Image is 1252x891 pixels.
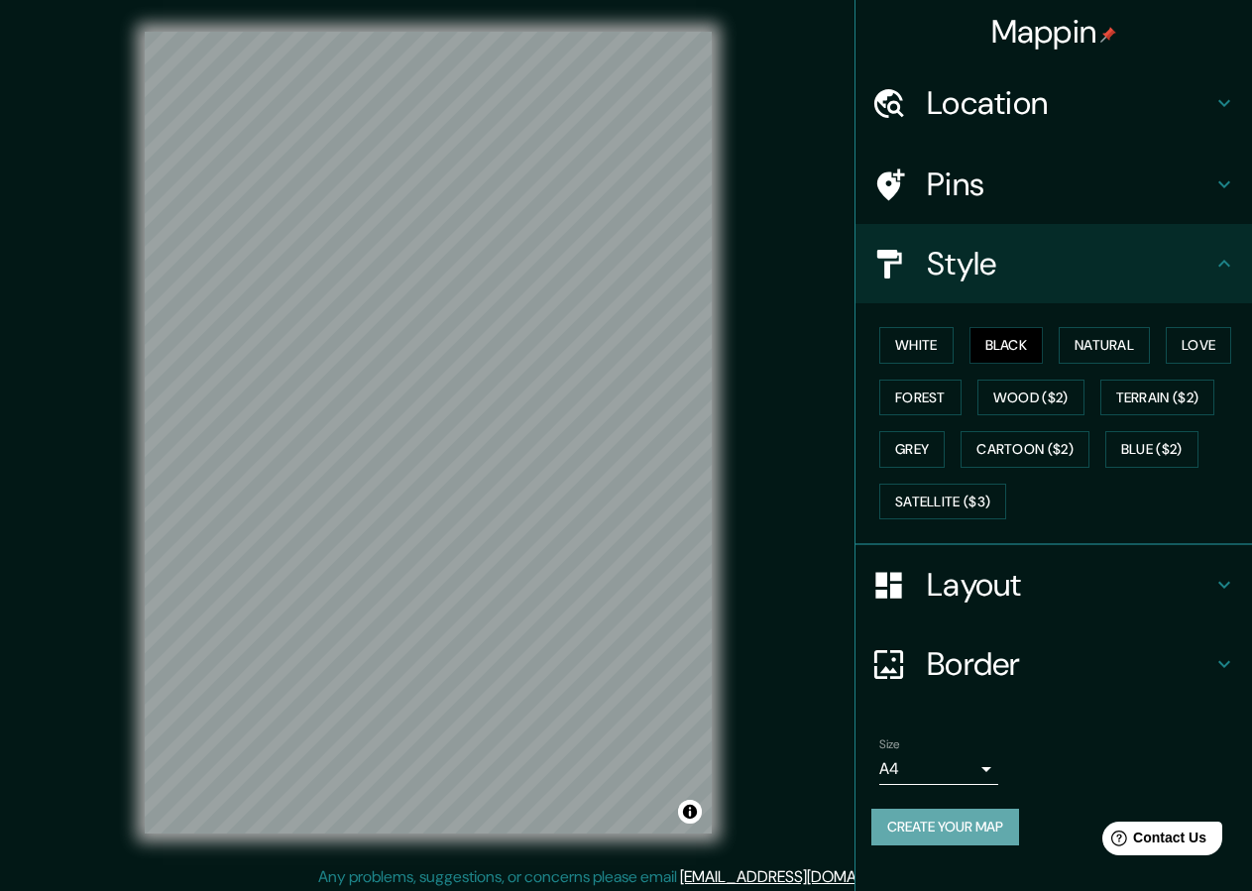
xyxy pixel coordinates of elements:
[145,32,712,834] canvas: Map
[1166,327,1231,364] button: Love
[855,145,1252,224] div: Pins
[879,431,945,468] button: Grey
[991,12,1117,52] h4: Mappin
[1059,327,1150,364] button: Natural
[927,244,1212,283] h4: Style
[1076,814,1230,869] iframe: Help widget launcher
[855,545,1252,624] div: Layout
[1100,27,1116,43] img: pin-icon.png
[879,327,954,364] button: White
[977,380,1084,416] button: Wood ($2)
[680,866,925,887] a: [EMAIL_ADDRESS][DOMAIN_NAME]
[871,809,1019,845] button: Create your map
[969,327,1044,364] button: Black
[678,800,702,824] button: Toggle attribution
[879,380,962,416] button: Forest
[961,431,1089,468] button: Cartoon ($2)
[318,865,928,889] p: Any problems, suggestions, or concerns please email .
[879,753,998,785] div: A4
[855,224,1252,303] div: Style
[927,644,1212,684] h4: Border
[927,83,1212,123] h4: Location
[855,63,1252,143] div: Location
[927,165,1212,204] h4: Pins
[1100,380,1215,416] button: Terrain ($2)
[927,565,1212,605] h4: Layout
[879,484,1006,520] button: Satellite ($3)
[879,736,900,753] label: Size
[855,624,1252,704] div: Border
[1105,431,1198,468] button: Blue ($2)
